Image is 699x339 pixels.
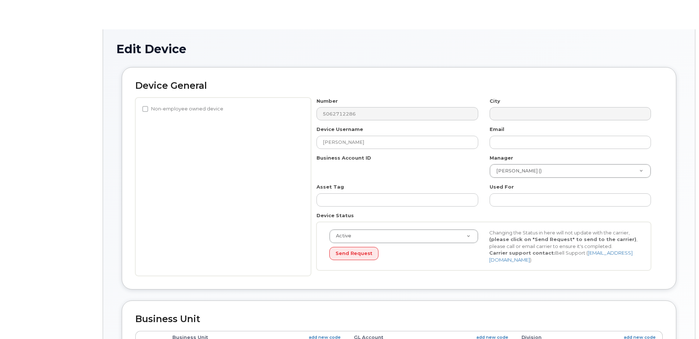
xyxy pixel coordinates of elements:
[490,126,504,133] label: Email
[316,212,354,219] label: Device Status
[142,106,148,112] input: Non-employee owned device
[484,229,644,263] div: Changing the Status in here will not update with the carrier, , please call or email carrier to e...
[316,154,371,161] label: Business Account ID
[489,250,555,256] strong: Carrier support contact:
[330,230,478,243] a: Active
[135,81,663,91] h2: Device General
[135,314,663,324] h2: Business Unit
[489,250,633,263] a: [EMAIL_ADDRESS][DOMAIN_NAME]
[116,43,682,55] h1: Edit Device
[490,164,651,178] a: [PERSON_NAME] ()
[316,126,363,133] label: Device Username
[329,247,378,260] button: Send Request
[490,183,514,190] label: Used For
[316,183,344,190] label: Asset Tag
[490,98,500,105] label: City
[142,105,223,113] label: Non-employee owned device
[489,236,636,242] strong: (please click on "Send Request" to send to the carrier)
[316,98,338,105] label: Number
[490,154,513,161] label: Manager
[492,168,542,174] span: [PERSON_NAME] ()
[332,233,351,239] span: Active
